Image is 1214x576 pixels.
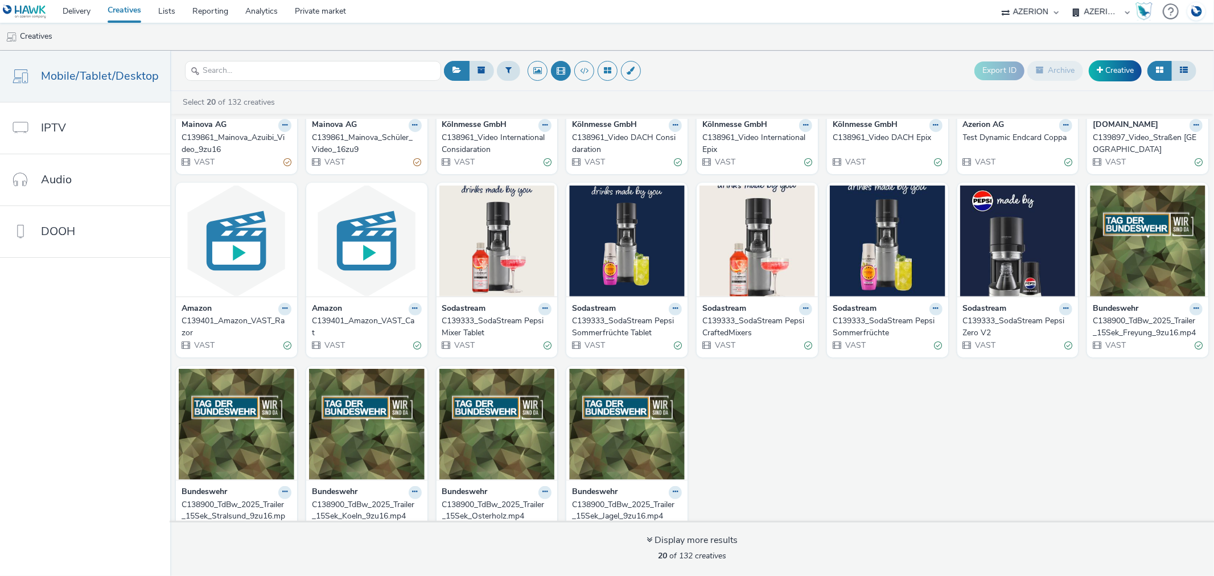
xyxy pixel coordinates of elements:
[442,132,552,155] a: C138961_Video International Considaration
[442,499,552,522] a: C138900_TdBw_2025_Trailer_15Sek_Osterholz.mp4
[1093,119,1158,132] strong: [DOMAIN_NAME]
[544,157,552,168] div: Valid
[960,186,1076,297] img: C139333_SodaStream Pepsi Zero V2 visual
[647,534,738,547] div: Display more results
[182,486,227,499] strong: Bundeswehr
[572,132,682,155] a: C138961_Video DACH Considaration
[963,132,1068,143] div: Test Dynamic Endcard Coppa
[572,499,682,522] a: C138900_TdBw_2025_Trailer_15Sek_Jagel_9zu16.mp4
[963,315,1073,339] a: C139333_SodaStream Pepsi Zero V2
[1135,2,1153,20] img: Hawk Academy
[1104,157,1126,167] span: VAST
[658,550,667,561] strong: 20
[844,157,866,167] span: VAST
[182,303,212,316] strong: Amazon
[442,315,548,339] div: C139333_SodaStream Pepsi Mixer Tablet
[1090,186,1205,297] img: C138900_TdBw_2025_Trailer_15Sek_Freyung_9zu16.mp4 visual
[193,157,215,167] span: VAST
[974,340,996,351] span: VAST
[572,303,616,316] strong: Sodastream
[312,499,417,522] div: C138900_TdBw_2025_Trailer_15Sek_Koeln_9zu16.mp4
[935,340,943,352] div: Valid
[312,132,417,155] div: C139861_Mainova_Schüler_Video_16zu9
[572,315,682,339] a: C139333_SodaStream Pepsi Sommerfrüchte Tablet
[1093,303,1138,316] strong: Bundeswehr
[844,340,866,351] span: VAST
[583,157,605,167] span: VAST
[179,369,294,480] img: C138900_TdBw_2025_Trailer_15Sek_Stralsund_9zu16.mp4 visual
[6,31,17,43] img: mobile
[182,499,287,534] div: C138900_TdBw_2025_Trailer_15Sek_Stralsund_9zu16.mp4
[1135,2,1157,20] a: Hawk Academy
[1064,157,1072,168] div: Valid
[442,315,552,339] a: C139333_SodaStream Pepsi Mixer Tablet
[312,119,357,132] strong: Mainova AG
[833,119,898,132] strong: Kölnmesse GmbH
[833,315,938,339] div: C139333_SodaStream Pepsi Sommerfrüchte
[442,303,486,316] strong: Sodastream
[963,132,1073,143] a: Test Dynamic Endcard Coppa
[1195,157,1203,168] div: Valid
[830,186,945,297] img: C139333_SodaStream Pepsi Sommerfrüchte visual
[714,157,735,167] span: VAST
[312,315,417,339] div: C139401_Amazon_VAST_Cat
[1064,340,1072,352] div: Valid
[414,157,422,168] div: Partially valid
[674,340,682,352] div: Valid
[283,157,291,168] div: Partially valid
[442,486,488,499] strong: Bundeswehr
[583,340,605,351] span: VAST
[312,499,422,522] a: C138900_TdBw_2025_Trailer_15Sek_Koeln_9zu16.mp4
[569,369,685,480] img: C138900_TdBw_2025_Trailer_15Sek_Jagel_9zu16.mp4 visual
[804,157,812,168] div: Valid
[572,499,677,522] div: C138900_TdBw_2025_Trailer_15Sek_Jagel_9zu16.mp4
[544,340,552,352] div: Valid
[935,157,943,168] div: Valid
[963,119,1005,132] strong: Azerion AG
[833,132,943,143] a: C138961_Video DACH Epix
[974,157,996,167] span: VAST
[702,119,767,132] strong: Kölnmesse GmbH
[714,340,735,351] span: VAST
[312,303,342,316] strong: Amazon
[41,171,72,188] span: Audio
[454,157,475,167] span: VAST
[439,369,555,480] img: C138900_TdBw_2025_Trailer_15Sek_Osterholz.mp4 visual
[442,119,507,132] strong: Kölnmesse GmbH
[309,369,425,480] img: C138900_TdBw_2025_Trailer_15Sek_Koeln_9zu16.mp4 visual
[833,303,876,316] strong: Sodastream
[312,132,422,155] a: C139861_Mainova_Schüler_Video_16zu9
[207,97,216,108] strong: 20
[658,550,726,561] span: of 132 creatives
[572,315,677,339] div: C139333_SodaStream Pepsi Sommerfrüchte Tablet
[454,340,475,351] span: VAST
[309,186,425,297] img: C139401_Amazon_VAST_Cat visual
[182,97,279,108] a: Select of 132 creatives
[185,61,441,81] input: Search...
[182,315,291,339] a: C139401_Amazon_VAST_Razor
[1171,61,1196,80] button: Table
[963,315,1068,339] div: C139333_SodaStream Pepsi Zero V2
[182,119,227,132] strong: Mainova AG
[833,132,938,143] div: C138961_Video DACH Epix
[569,186,685,297] img: C139333_SodaStream Pepsi Sommerfrüchte Tablet visual
[3,5,47,19] img: undefined Logo
[182,132,291,155] a: C139861_Mainova_Azuibi_Video_9zu16
[702,303,746,316] strong: Sodastream
[1195,340,1203,352] div: Valid
[1093,315,1198,339] div: C138900_TdBw_2025_Trailer_15Sek_Freyung_9zu16.mp4
[312,486,357,499] strong: Bundeswehr
[193,340,215,351] span: VAST
[702,132,808,155] div: C138961_Video International Epix
[1104,340,1126,351] span: VAST
[572,119,637,132] strong: Kölnmesse GmbH
[702,132,812,155] a: C138961_Video International Epix
[1027,61,1083,80] button: Archive
[442,499,548,522] div: C138900_TdBw_2025_Trailer_15Sek_Osterholz.mp4
[182,499,291,534] a: C138900_TdBw_2025_Trailer_15Sek_Stralsund_9zu16.mp4
[182,315,287,339] div: C139401_Amazon_VAST_Razor
[572,132,677,155] div: C138961_Video DACH Considaration
[1093,132,1203,155] a: C139897_Video_Straßen [GEOGRAPHIC_DATA]
[323,340,345,351] span: VAST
